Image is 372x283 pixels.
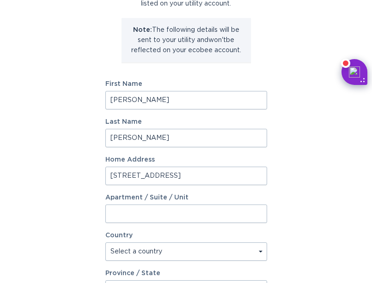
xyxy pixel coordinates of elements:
[128,25,244,55] p: The following details will be sent to your utility and won't be reflected on your ecobee account.
[105,157,267,163] label: Home Address
[105,81,267,87] label: First Name
[105,119,267,125] label: Last Name
[105,194,267,201] label: Apartment / Suite / Unit
[105,270,160,277] label: Province / State
[105,232,133,239] label: Country
[133,27,152,33] strong: Note:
